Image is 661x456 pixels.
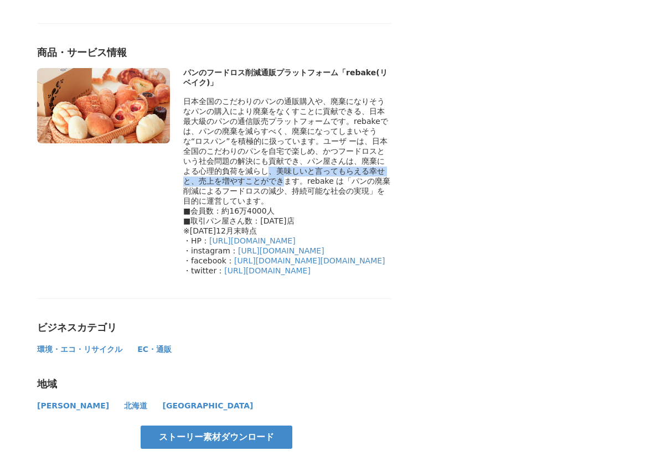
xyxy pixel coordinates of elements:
[124,403,149,410] a: 北海道
[137,347,172,353] a: EC・通販
[37,321,391,334] div: ビジネスカテゴリ
[183,216,295,225] span: ■取引パン屋さん数：[DATE]店
[183,97,390,205] span: 日本全国のこだわりのパンの通販購入や、廃棄になりそうなパンの購入により廃棄をなくすことに貢献できる、日本最大級のパンの通信販売プラットフォームです。rebakeでは、パンの廃棄を減らすべく、廃棄...
[37,401,109,410] span: [PERSON_NAME]
[37,46,391,59] div: 商品・サービス情報
[183,236,296,245] span: ・HP：
[209,236,296,245] a: [URL][DOMAIN_NAME]
[37,377,391,391] div: 地域
[141,426,292,449] a: ストーリー素材ダウンロード
[163,403,254,410] a: [GEOGRAPHIC_DATA]
[224,266,311,275] a: [URL][DOMAIN_NAME]
[183,226,257,235] span: ※[DATE]12月末時点
[183,68,391,88] div: パンのフードロス削減通販プラットフォーム「rebake(リベイク)」
[137,345,172,354] span: EC・通販
[37,403,111,410] a: [PERSON_NAME]
[124,401,147,410] span: 北海道
[37,345,122,354] span: 環境・エコ・リサイクル
[37,347,124,353] a: 環境・エコ・リサイクル
[183,246,324,255] span: ・instagram：
[183,256,385,265] span: ・facebook：
[183,266,311,275] span: ・twitter：
[183,206,275,215] span: ■会員数：約16万4000人
[37,68,170,143] img: thumbnail_9b858d50-d4dc-11ed-ba64-530180136945.jpg
[234,256,385,265] a: [URL][DOMAIN_NAME][DOMAIN_NAME]
[163,401,254,410] span: [GEOGRAPHIC_DATA]
[238,246,324,255] a: [URL][DOMAIN_NAME]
